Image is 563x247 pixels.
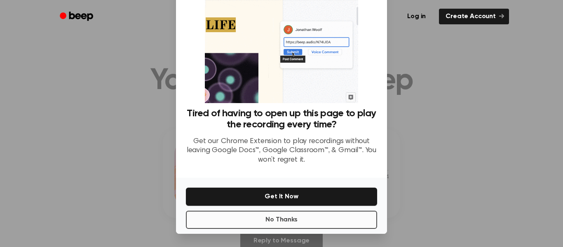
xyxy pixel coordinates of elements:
h3: Tired of having to open up this page to play the recording every time? [186,108,377,130]
a: Beep [54,9,101,25]
button: No Thanks [186,211,377,229]
a: Create Account [439,9,509,24]
a: Log in [399,7,434,26]
p: Get our Chrome Extension to play recordings without leaving Google Docs™, Google Classroom™, & Gm... [186,137,377,165]
button: Get It Now [186,188,377,206]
